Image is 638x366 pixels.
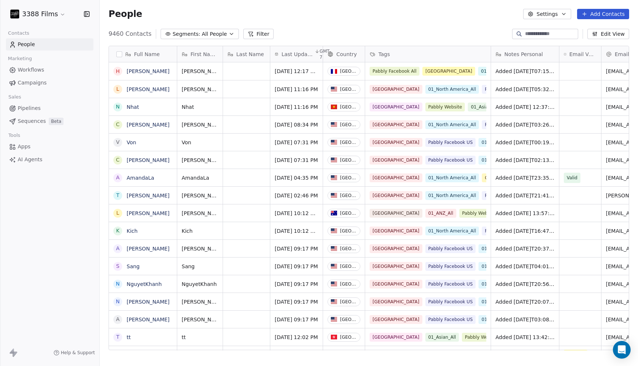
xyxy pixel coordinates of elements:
[191,51,218,58] span: First Name
[370,173,422,182] span: [GEOGRAPHIC_DATA]
[127,157,169,163] a: [PERSON_NAME]
[182,121,218,128] span: [PERSON_NAME]
[495,316,555,323] span: Added [DATE]T03:08:49+0000 via Pabbly Connect, Location Country: [GEOGRAPHIC_DATA], Facebook Lead...
[370,244,422,253] span: [GEOGRAPHIC_DATA]
[340,87,357,92] div: [GEOGRAPHIC_DATA]
[478,244,532,253] span: 01_North America_All
[370,280,422,289] span: [GEOGRAPHIC_DATA]
[18,79,47,87] span: Campaigns
[6,64,93,76] a: Workflows
[370,297,422,306] span: [GEOGRAPHIC_DATA]
[182,245,218,252] span: [PERSON_NAME]
[425,138,476,147] span: Pabbly Facebook US
[370,67,419,76] span: Pabbly Facebook All
[370,351,422,359] span: [GEOGRAPHIC_DATA]
[482,227,532,235] span: Pabbly Facebook US
[495,192,555,199] span: Added [DATE]T21:41:11+0000 via Pabbly Connect, Location Country: [GEOGRAPHIC_DATA], Facebook Lead...
[275,245,318,252] span: [DATE] 09:17 PM
[495,68,555,75] span: Added [DATE]T07:15:13+0000 via Pabbly Connect, Location Country: FR, Facebook Leads Form.
[6,38,93,51] a: People
[425,209,456,218] span: 01_ANZ_All
[18,104,41,112] span: Pipelines
[182,280,218,288] span: NguyetKhanh
[370,120,422,129] span: [GEOGRAPHIC_DATA]
[116,156,120,164] div: C
[127,86,169,92] a: [PERSON_NAME]
[425,173,479,182] span: 01_North America_All
[6,141,93,153] a: Apps
[340,335,357,340] div: [GEOGRAPHIC_DATA]
[275,210,318,217] span: [DATE] 10:12 AM
[495,174,555,182] span: Added [DATE]T23:35:21+0000 via Pabbly Connect, Location Country: [GEOGRAPHIC_DATA], Facebook Lead...
[425,262,476,271] span: Pabbly Facebook US
[425,297,476,306] span: Pabbly Facebook US
[275,121,318,128] span: [DATE] 08:34 PM
[495,227,555,235] span: Added [DATE]T16:47:18+0000 via Pabbly Connect, Location Country: [GEOGRAPHIC_DATA], Facebook Lead...
[116,103,120,111] div: N
[370,315,422,324] span: [GEOGRAPHIC_DATA]
[370,156,422,165] span: [GEOGRAPHIC_DATA]
[478,138,532,147] span: 01_North America_All
[613,341,631,359] div: Open Intercom Messenger
[615,51,629,58] span: Email
[491,46,559,62] div: Notes Personal
[275,68,318,75] span: [DATE] 12:17 AM
[340,317,357,322] div: [GEOGRAPHIC_DATA]
[127,228,138,234] a: Kich
[370,262,422,271] span: [GEOGRAPHIC_DATA]
[340,264,357,269] div: [GEOGRAPHIC_DATA]
[236,51,264,58] span: Last Name
[495,210,555,217] span: Added [DATE] 13:57:29 via Pabbly Connect, Location Country: [GEOGRAPHIC_DATA], 3388 Films Subscri...
[370,138,422,147] span: [GEOGRAPHIC_DATA]
[275,192,318,199] span: [DATE] 02:46 PM
[495,139,555,146] span: Added [DATE]T00:19:15+0000 via Pabbly Connect, Location Country: [GEOGRAPHIC_DATA], Facebook Lead...
[116,315,120,323] div: A
[340,140,357,145] div: [GEOGRAPHIC_DATA]
[18,66,44,74] span: Workflows
[6,153,93,166] a: AI Agents
[182,68,218,75] span: [PERSON_NAME]
[425,191,479,200] span: 01_North America_All
[495,263,555,270] span: Added [DATE]T04:01:09+0000 via Pabbly Connect, Location Country: [GEOGRAPHIC_DATA], Facebook Lead...
[378,51,390,58] span: Tags
[22,9,58,19] span: 3388 Films
[340,69,357,74] div: [GEOGRAPHIC_DATA]
[127,281,162,287] a: NguyetKhanh
[275,298,318,305] span: [DATE] 09:17 PM
[127,334,131,340] a: tt
[182,316,218,323] span: [PERSON_NAME]
[127,263,140,269] a: Sang
[5,91,24,103] span: Sales
[6,77,93,89] a: Campaigns
[370,333,422,342] span: [GEOGRAPHIC_DATA]
[202,30,227,38] span: All People
[275,227,318,235] span: [DATE] 10:12 AM
[182,139,218,146] span: Von
[182,192,218,199] span: [PERSON_NAME]
[243,29,274,39] button: Filter
[425,103,465,111] span: Pabbly Website
[425,227,479,235] span: 01_North America_All
[182,103,218,111] span: Nhat
[116,298,120,305] div: N
[116,333,120,341] div: t
[340,122,357,127] div: [GEOGRAPHIC_DATA]
[323,46,365,62] div: Country
[10,10,19,18] img: 3388Films_Logo_White.jpg
[495,334,555,341] span: Added [DATE] 13:42:25 via Pabbly Connect, Location Country: [GEOGRAPHIC_DATA], 3388 Films Subscri...
[109,30,151,38] span: 9460 Contacts
[495,298,555,305] span: Added [DATE]T20:07:06+0000 via Pabbly Connect, Location Country: [GEOGRAPHIC_DATA], Facebook Lead...
[459,209,499,218] span: Pabbly Website
[587,29,629,39] button: Edit View
[270,46,323,62] div: Last Updated DateGMT-7
[109,62,177,351] div: grid
[370,227,422,235] span: [GEOGRAPHIC_DATA]
[478,156,532,165] span: 01_North America_All
[478,262,532,271] span: 01_North America_All
[127,175,154,181] a: AmandaLa
[116,209,119,217] div: L
[223,46,270,62] div: Last Name
[569,51,597,58] span: Email Verification Status
[182,210,218,217] span: [PERSON_NAME]
[116,121,120,128] div: C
